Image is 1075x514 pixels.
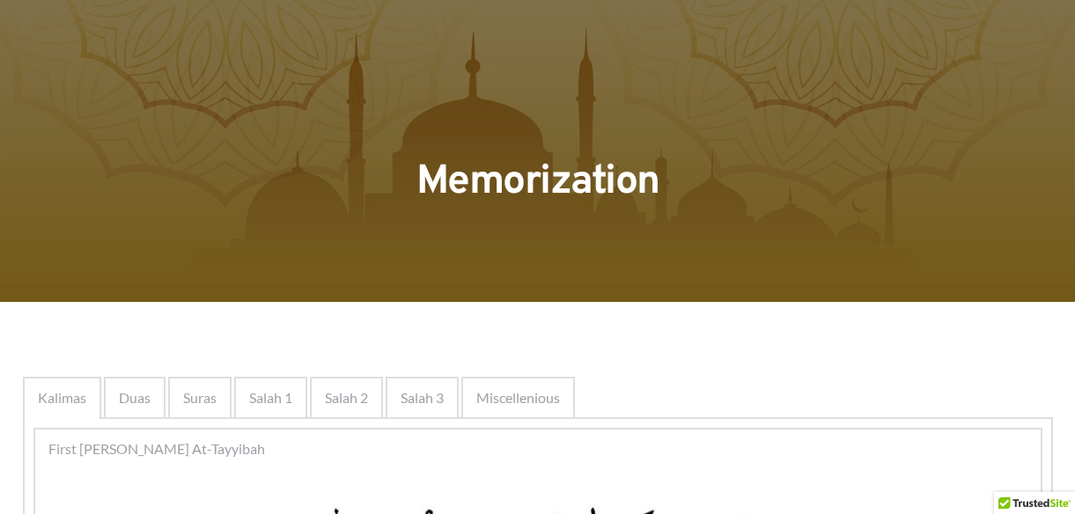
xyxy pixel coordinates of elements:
span: First [PERSON_NAME] At-Tayyibah [48,438,265,459]
span: Salah 2 [325,387,368,408]
span: Miscellenious [476,387,560,408]
span: Duas [119,387,151,408]
span: Salah 3 [401,387,444,408]
span: Kalimas [38,387,86,408]
span: Suras [183,387,217,408]
span: Memorization [416,157,659,209]
span: Salah 1 [249,387,292,408]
